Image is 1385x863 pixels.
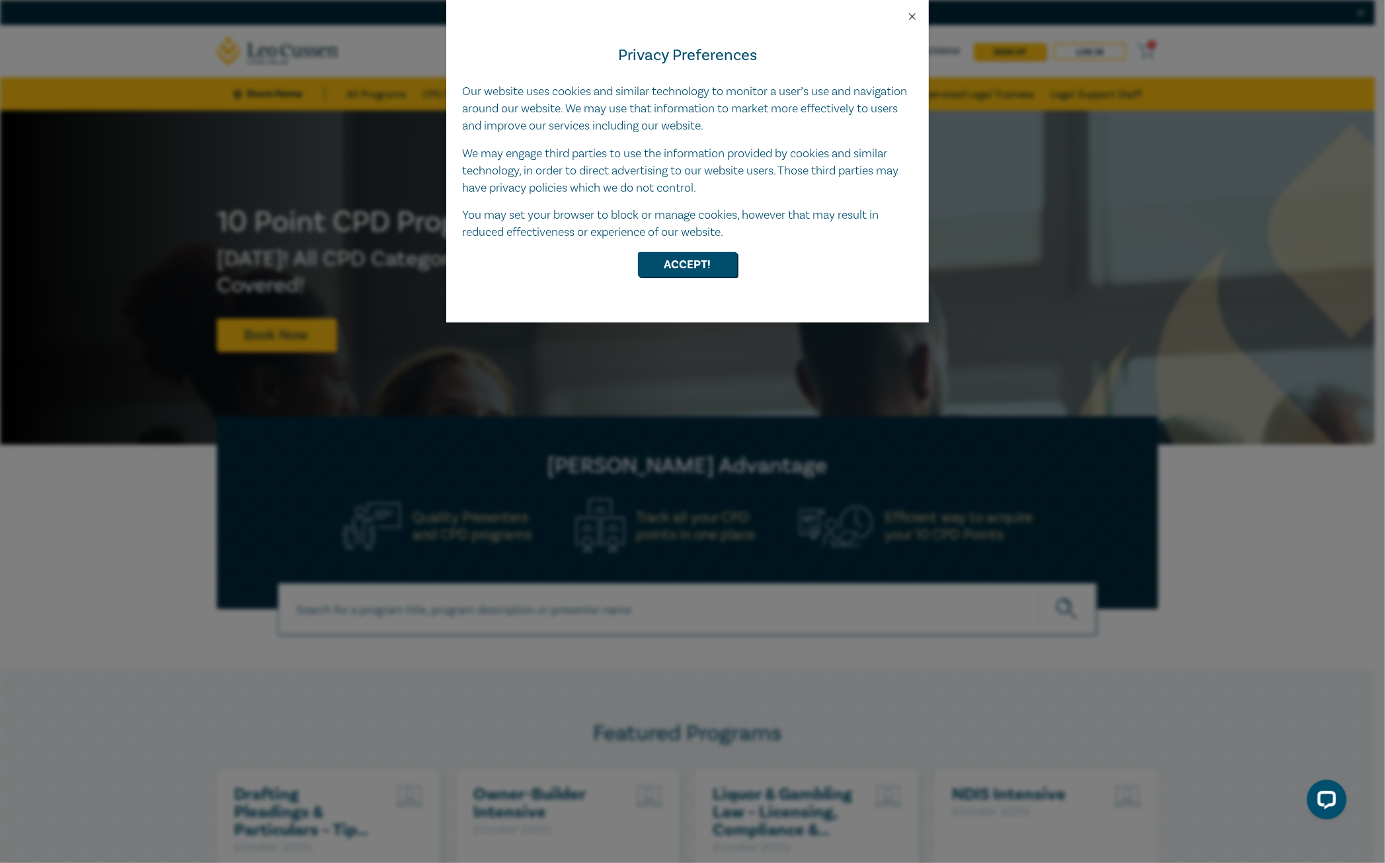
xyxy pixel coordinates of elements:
[462,145,913,197] p: We may engage third parties to use the information provided by cookies and similar technology, in...
[906,11,918,22] button: Close
[638,252,737,277] button: Accept!
[462,207,913,241] p: You may set your browser to block or manage cookies, however that may result in reduced effective...
[462,83,913,135] p: Our website uses cookies and similar technology to monitor a user’s use and navigation around our...
[1296,774,1352,830] iframe: LiveChat chat widget
[462,44,913,67] h4: Privacy Preferences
